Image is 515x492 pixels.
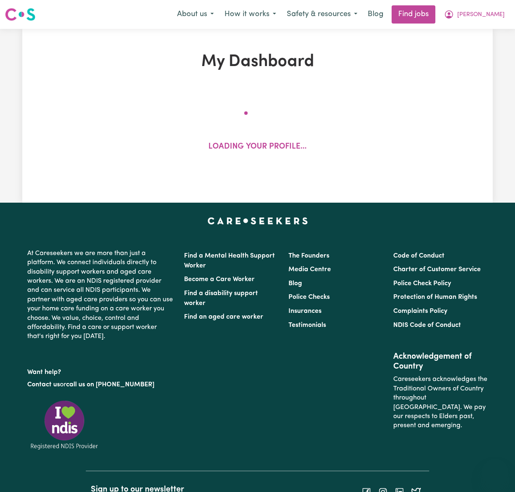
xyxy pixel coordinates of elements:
img: Registered NDIS provider [27,399,102,451]
h1: My Dashboard [106,52,409,72]
a: Charter of Customer Service [393,266,481,273]
a: NDIS Code of Conduct [393,322,461,329]
span: [PERSON_NAME] [457,10,505,19]
img: Careseekers logo [5,7,35,22]
a: Become a Care Worker [184,276,255,283]
a: Insurances [288,308,321,315]
p: At Careseekers we are more than just a platform. We connect individuals directly to disability su... [27,246,174,345]
button: My Account [439,6,510,23]
p: or [27,377,174,393]
a: Blog [288,280,302,287]
a: Testimonials [288,322,326,329]
a: Protection of Human Rights [393,294,477,300]
p: Loading your profile... [208,141,307,153]
a: Careseekers logo [5,5,35,24]
a: The Founders [288,253,329,259]
button: About us [172,6,219,23]
a: call us on [PHONE_NUMBER] [66,381,154,388]
a: Complaints Policy [393,308,447,315]
h2: Acknowledgement of Country [393,352,488,371]
a: Police Check Policy [393,280,451,287]
a: Find jobs [392,5,435,24]
a: Contact us [27,381,60,388]
a: Find an aged care worker [184,314,263,320]
a: Code of Conduct [393,253,444,259]
iframe: Button to launch messaging window [482,459,508,485]
p: Careseekers acknowledges the Traditional Owners of Country throughout [GEOGRAPHIC_DATA]. We pay o... [393,371,488,433]
a: Find a disability support worker [184,290,258,307]
p: Want help? [27,364,174,377]
a: Police Checks [288,294,330,300]
a: Blog [363,5,388,24]
a: Careseekers home page [208,218,308,224]
button: How it works [219,6,281,23]
a: Media Centre [288,266,331,273]
button: Safety & resources [281,6,363,23]
a: Find a Mental Health Support Worker [184,253,275,269]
